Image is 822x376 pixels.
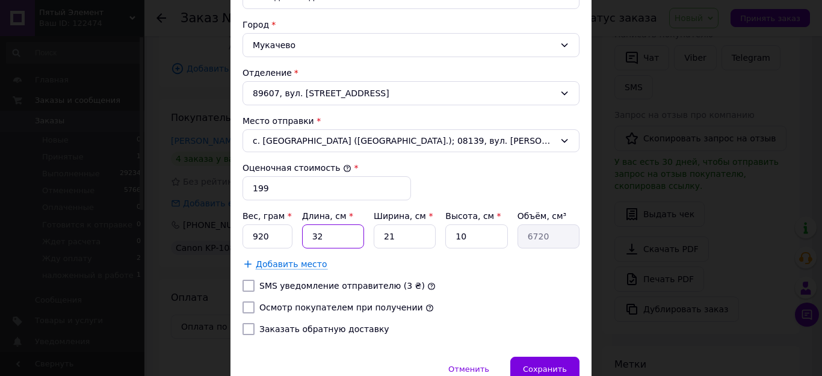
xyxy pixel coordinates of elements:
[259,303,423,312] label: Осмотр покупателем при получении
[448,365,489,374] span: Отменить
[518,210,579,222] div: Объём, см³
[523,365,567,374] span: Сохранить
[243,115,579,127] div: Место отправки
[302,211,353,221] label: Длина, см
[243,67,579,79] div: Отделение
[253,135,555,147] span: с. [GEOGRAPHIC_DATA] ([GEOGRAPHIC_DATA].); 08139, вул. [PERSON_NAME], 12
[445,211,501,221] label: Высота, см
[243,81,579,105] div: 89607, вул. [STREET_ADDRESS]
[243,33,579,57] div: Мукачево
[243,19,579,31] div: Город
[256,259,327,270] span: Добавить место
[259,324,389,334] label: Заказать обратную доставку
[259,281,425,291] label: SMS уведомление отправителю (3 ₴)
[243,211,292,221] label: Вес, грам
[243,163,351,173] label: Оценочная стоимость
[374,211,433,221] label: Ширина, см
